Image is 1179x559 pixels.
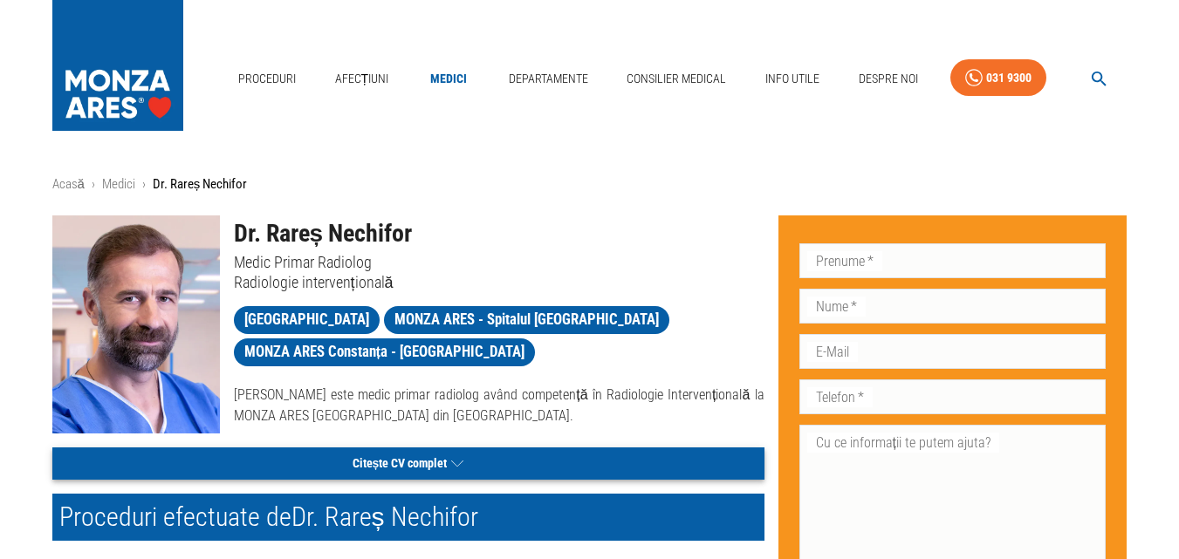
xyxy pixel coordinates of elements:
span: MONZA ARES - Spitalul [GEOGRAPHIC_DATA] [384,309,669,331]
a: Info Utile [758,61,826,97]
span: MONZA ARES Constanța - [GEOGRAPHIC_DATA] [234,341,536,363]
h1: Dr. Rareș Nechifor [234,215,764,252]
nav: breadcrumb [52,174,1128,194]
li: › [142,174,146,194]
a: [GEOGRAPHIC_DATA] [234,306,380,334]
a: MONZA ARES Constanța - [GEOGRAPHIC_DATA] [234,338,536,366]
a: Acasă [52,176,85,192]
a: Despre Noi [852,61,925,97]
p: Medic Primar Radiolog [234,252,764,272]
a: Departamente [502,61,595,97]
a: Medici [421,61,476,97]
p: [PERSON_NAME] este medic primar radiolog având competență în Radiologie Intervențională la MONZA ... [234,385,764,426]
a: MONZA ARES - Spitalul [GEOGRAPHIC_DATA] [384,306,669,334]
button: Citește CV complet [52,447,764,480]
h2: Proceduri efectuate de Dr. Rareș Nechifor [52,494,764,541]
a: Proceduri [231,61,303,97]
a: Medici [102,176,135,192]
a: 031 9300 [950,59,1046,97]
img: Dr. Rareș Nechifor [52,215,220,433]
span: [GEOGRAPHIC_DATA] [234,309,380,331]
p: Dr. Rareș Nechifor [153,174,248,194]
p: Radiologie intervențională [234,272,764,292]
div: 031 9300 [986,67,1032,89]
a: Afecțiuni [328,61,396,97]
a: Consilier Medical [620,61,733,97]
li: › [92,174,95,194]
